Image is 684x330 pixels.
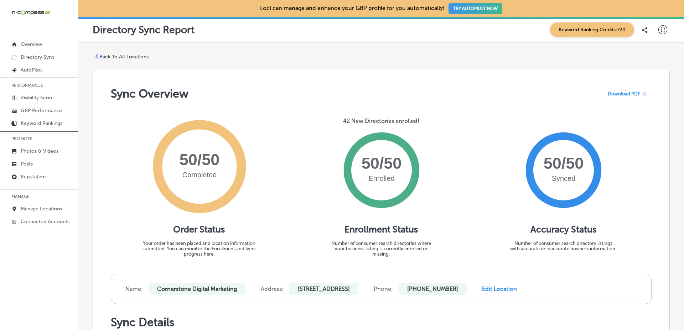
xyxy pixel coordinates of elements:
[137,241,261,257] p: Your order has been placed and location information submitted. You can monitor the Enrollment and...
[21,174,46,180] p: Reputation
[449,3,502,14] button: TRY AUTOPILOT NOW
[343,117,419,124] p: 42 New Directories enrolled!
[99,54,149,60] p: Back To All Locations
[21,161,33,167] p: Posts
[21,67,42,73] p: AutoPilot
[374,286,393,292] label: Phone:
[93,24,195,36] p: Directory Sync Report
[21,108,62,114] p: GBP Performance
[21,206,62,212] p: Manage Locations
[173,224,225,235] h1: Order Status
[21,54,55,60] p: Directory Sync
[550,22,634,37] span: Keyword Ranking Credits: 720
[21,219,69,225] p: Connected Accounts
[125,286,143,292] label: Name:
[399,283,467,295] p: [PHONE_NUMBER]
[21,120,62,126] p: Keyword Rankings
[510,241,617,251] p: Number of consumer search directory listings with accurate or inaccurate business information.
[344,224,418,235] h1: Enrollment Status
[261,286,284,292] label: Address:
[111,315,652,329] h1: Sync Details
[94,54,149,60] a: Back To All Locations
[289,283,358,295] p: [STREET_ADDRESS]
[111,87,188,100] h1: Sync Overview
[21,148,58,154] p: Photos & Videos
[328,241,435,257] p: Number of consumer search directories where your business listing is currently enrolled or missing.
[482,286,517,292] a: Edit Location
[608,91,640,96] span: Download PDF
[530,224,596,235] h1: Accuracy Status
[21,95,54,101] p: Visibility Score
[11,9,51,16] img: 660ab0bf-5cc7-4cb8-ba1c-48b5ae0f18e60NCTV_CLogo_TV_Black_-500x88.png
[21,41,42,47] p: Overview
[149,283,245,295] p: Cornerstone Digital Marketing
